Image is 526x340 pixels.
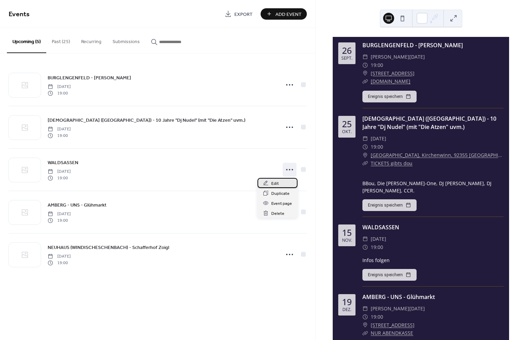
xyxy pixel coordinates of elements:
span: AMBERG - UNS - Glühmarkt [48,202,107,209]
span: [PERSON_NAME][DATE] [371,53,425,61]
button: Recurring [76,28,107,52]
span: 19:00 [371,243,383,251]
div: ​ [362,313,368,321]
span: BURGLENGENFELD - [PERSON_NAME] [48,74,131,82]
div: ​ [362,321,368,329]
a: [GEOGRAPHIC_DATA], Kirchenwinn, 92355 [GEOGRAPHIC_DATA] [371,151,504,159]
div: ​ [362,151,368,159]
a: NUR ABENDKASSE [371,330,413,336]
a: [STREET_ADDRESS] [371,321,415,329]
div: Infos folgen [362,257,504,264]
a: [DEMOGRAPHIC_DATA] ([GEOGRAPHIC_DATA]) - 10 Jahre "Dj Nudel" (mit "Die Atzen" uvm.) [362,115,496,131]
span: [DATE] [48,211,71,217]
div: ​ [362,143,368,151]
a: WALDSASSEN [48,159,78,167]
div: ​ [362,304,368,313]
div: 26 [342,46,352,55]
button: Add Event [261,8,307,20]
span: [PERSON_NAME][DATE] [371,304,425,313]
span: Events [9,8,30,21]
span: [DEMOGRAPHIC_DATA] ([GEOGRAPHIC_DATA]) - 10 Jahre "Dj Nudel" (mit "Die Atzen" uvm.) [48,117,245,124]
div: ​ [362,134,368,143]
span: Delete [271,210,284,217]
div: 15 [342,228,352,237]
div: 19 [342,298,352,306]
span: [DATE] [48,84,71,90]
div: ​ [362,53,368,61]
span: 19:00 [48,175,71,181]
div: Nov. [342,238,352,243]
div: ​ [362,159,368,168]
span: Event page [271,200,292,207]
div: ​ [362,329,368,337]
span: Export [234,11,253,18]
div: WALDSASSEN [362,223,504,231]
a: TICKETS gibts dou [371,160,412,167]
a: [DOMAIN_NAME] [371,78,410,84]
a: [DEMOGRAPHIC_DATA] ([GEOGRAPHIC_DATA]) - 10 Jahre "Dj Nudel" (mit "Die Atzen" uvm.) [48,116,245,124]
span: 19:00 [371,61,383,69]
button: Ereignis speichern [362,91,417,102]
a: [STREET_ADDRESS] [371,69,415,78]
span: 19:00 [48,90,71,96]
a: BURGLENGENFELD - [PERSON_NAME] [362,41,463,49]
button: Ereignis speichern [362,269,417,281]
a: Export [220,8,258,20]
button: Ereignis speichern [362,199,417,211]
span: 19:00 [48,260,71,266]
span: [DATE] [48,169,71,175]
a: NEUHAUS (WINDISCHESCHENBACH) - Schafferhof Zoigl [48,243,169,251]
button: Past (25) [46,28,76,52]
button: Upcoming (5) [7,28,46,53]
div: ​ [362,243,368,251]
span: [DATE] [48,126,71,132]
div: 25 [342,120,352,128]
div: ​ [362,77,368,86]
div: ​ [362,69,368,78]
span: 19:00 [371,313,383,321]
div: Dez. [342,308,351,312]
div: Sept. [341,56,352,61]
span: Add Event [275,11,302,18]
span: 19:00 [48,217,71,223]
div: BBou, Die [PERSON_NAME]-One, DJ [PERSON_NAME], DJ [PERSON_NAME], CCR. [362,172,504,194]
span: Duplicate [271,190,290,197]
button: Submissions [107,28,145,52]
a: BURGLENGENFELD - [PERSON_NAME] [48,74,131,82]
span: [DATE] [48,253,71,260]
span: Edit [271,180,279,187]
span: [DATE] [371,134,386,143]
span: [DATE] [371,235,386,243]
span: 19:00 [48,132,71,139]
div: ​ [362,235,368,243]
a: AMBERG - UNS - Glühmarkt [48,201,107,209]
div: Okt. [342,130,352,134]
a: AMBERG - UNS - Glühmarkt [362,293,435,301]
span: 19:00 [371,143,383,151]
div: ​ [362,61,368,69]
